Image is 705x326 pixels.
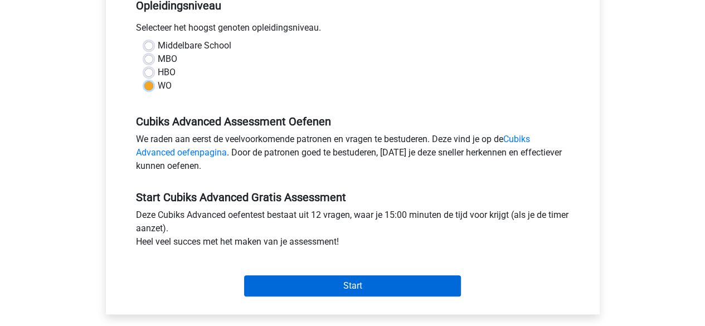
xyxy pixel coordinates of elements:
[158,79,172,93] label: WO
[158,52,177,66] label: MBO
[136,115,570,128] h5: Cubiks Advanced Assessment Oefenen
[158,66,176,79] label: HBO
[244,275,461,296] input: Start
[128,21,578,39] div: Selecteer het hoogst genoten opleidingsniveau.
[136,191,570,204] h5: Start Cubiks Advanced Gratis Assessment
[128,133,578,177] div: We raden aan eerst de veelvoorkomende patronen en vragen te bestuderen. Deze vind je op de . Door...
[128,208,578,253] div: Deze Cubiks Advanced oefentest bestaat uit 12 vragen, waar je 15:00 minuten de tijd voor krijgt (...
[158,39,231,52] label: Middelbare School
